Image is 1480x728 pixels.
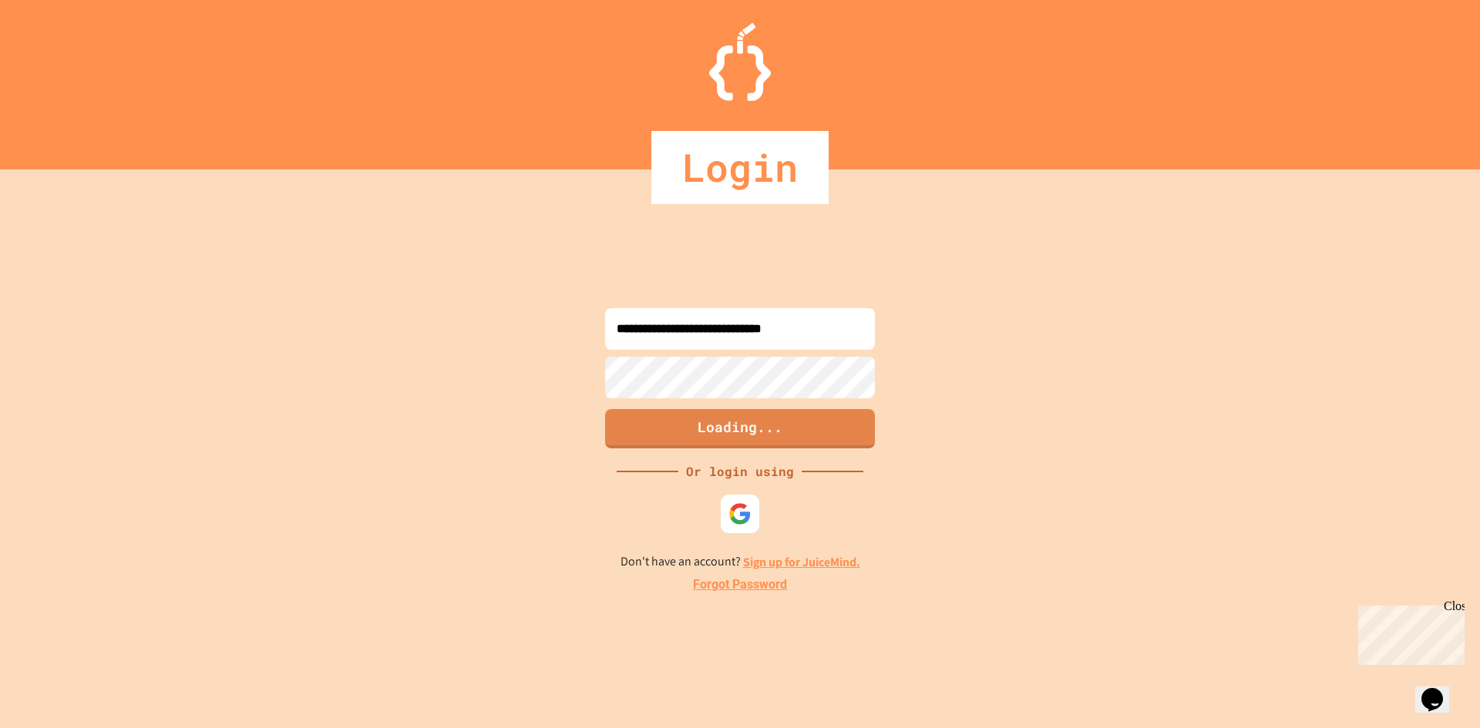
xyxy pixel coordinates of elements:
a: Forgot Password [693,575,787,594]
img: Logo.svg [709,23,771,101]
a: Sign up for JuiceMind. [743,554,860,570]
iframe: chat widget [1352,599,1465,665]
div: Chat with us now!Close [6,6,106,98]
iframe: chat widget [1415,666,1465,713]
div: Or login using [678,462,802,481]
button: Loading... [605,409,875,448]
img: google-icon.svg [728,502,752,525]
p: Don't have an account? [621,552,860,572]
div: Login [651,131,829,204]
